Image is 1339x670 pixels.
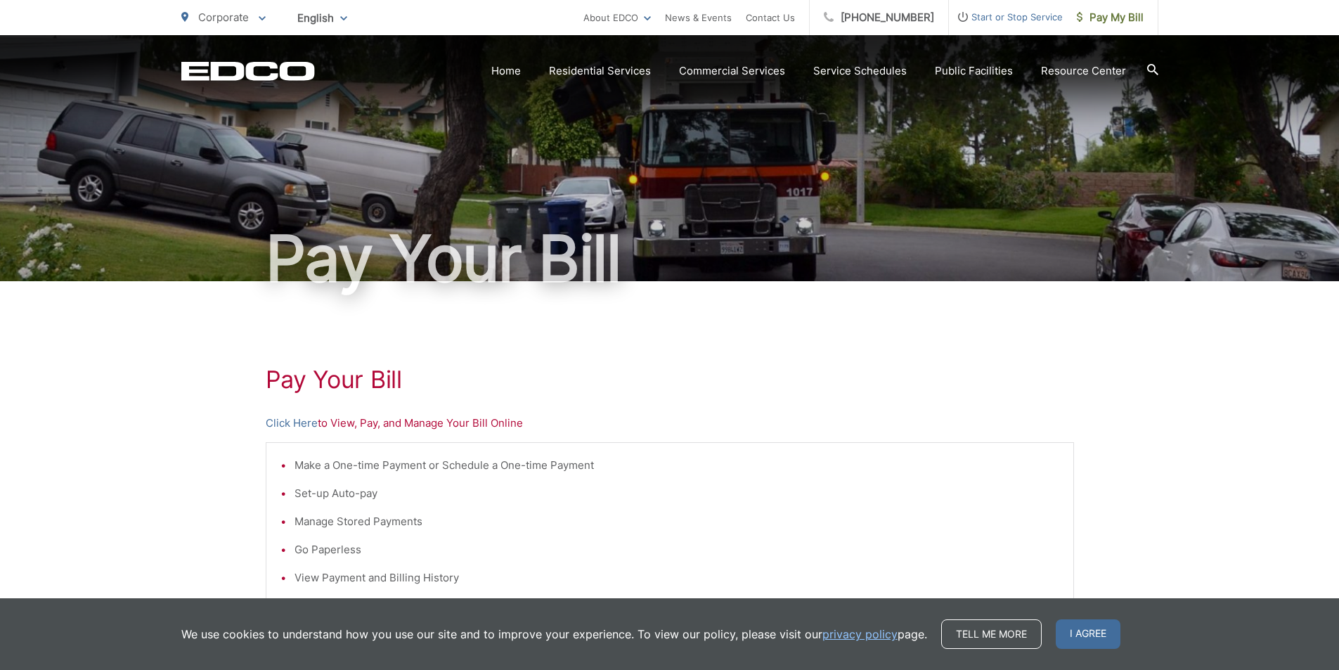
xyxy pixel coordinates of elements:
[1041,63,1126,79] a: Resource Center
[181,61,315,81] a: EDCD logo. Return to the homepage.
[295,485,1059,502] li: Set-up Auto-pay
[491,63,521,79] a: Home
[287,6,358,30] span: English
[941,619,1042,649] a: Tell me more
[583,9,651,26] a: About EDCO
[295,541,1059,558] li: Go Paperless
[1056,619,1120,649] span: I agree
[746,9,795,26] a: Contact Us
[266,415,318,432] a: Click Here
[665,9,732,26] a: News & Events
[295,513,1059,530] li: Manage Stored Payments
[813,63,907,79] a: Service Schedules
[295,457,1059,474] li: Make a One-time Payment or Schedule a One-time Payment
[679,63,785,79] a: Commercial Services
[935,63,1013,79] a: Public Facilities
[549,63,651,79] a: Residential Services
[295,569,1059,586] li: View Payment and Billing History
[266,415,1074,432] p: to View, Pay, and Manage Your Bill Online
[822,626,898,643] a: privacy policy
[1077,9,1144,26] span: Pay My Bill
[266,366,1074,394] h1: Pay Your Bill
[181,224,1158,294] h1: Pay Your Bill
[198,11,249,24] span: Corporate
[181,626,927,643] p: We use cookies to understand how you use our site and to improve your experience. To view our pol...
